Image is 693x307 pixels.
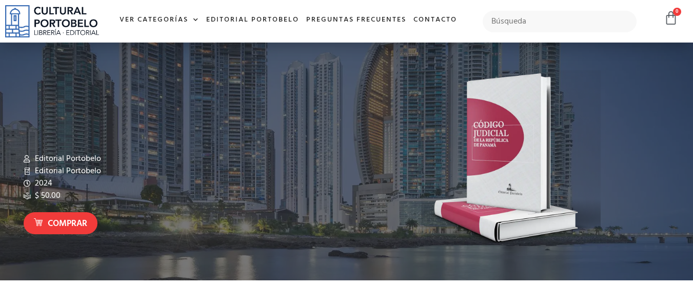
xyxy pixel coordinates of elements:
input: Búsqueda [483,11,637,32]
a: Comprar [24,212,97,234]
span: Editorial Portobelo [32,165,101,177]
a: Editorial Portobelo [203,9,303,31]
span: $ 50.00 [32,190,61,202]
span: 0 [673,8,681,16]
span: Editorial Portobelo [32,153,101,165]
a: Contacto [410,9,461,31]
a: Ver Categorías [116,9,203,31]
a: Preguntas frecuentes [303,9,410,31]
span: Comprar [48,217,87,231]
a: 0 [664,11,678,26]
span: 2024 [32,177,52,190]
